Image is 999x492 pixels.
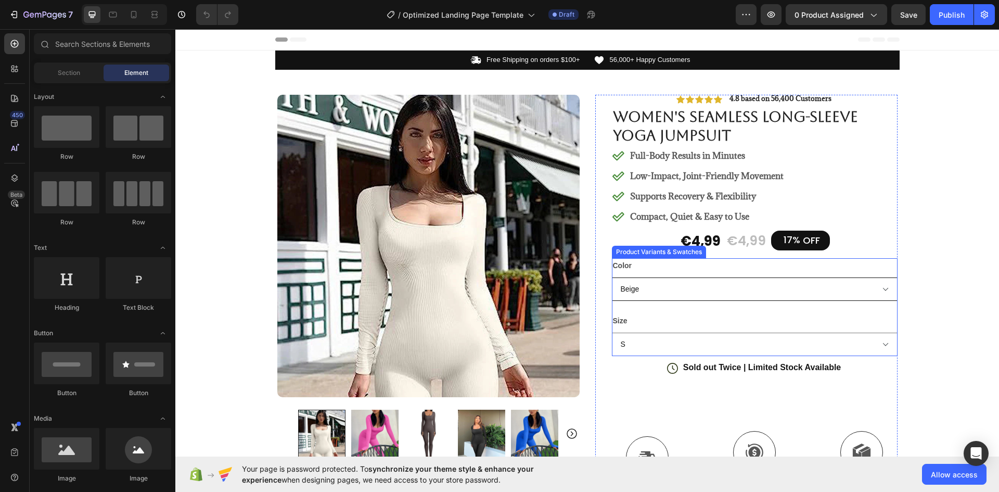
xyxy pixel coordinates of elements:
[34,33,171,54] input: Search Sections & Elements
[554,65,656,74] strong: 4.8 based on 56,400 Customers
[964,441,989,466] div: Open Intercom Messenger
[34,243,47,253] span: Text
[229,381,276,428] img: #645A5A
[34,92,54,102] span: Layout
[437,77,722,117] h1: Women's Seamless Long-Sleeve Yoga Jumpsuit
[283,381,330,428] img: #000000
[106,474,171,483] div: Image
[939,9,965,20] div: Publish
[196,4,238,25] div: Undo/Redo
[559,10,574,19] span: Draft
[155,239,171,256] span: Toggle open
[34,388,99,398] div: Button
[455,120,608,133] p: Full-Body Results in Minutes
[10,111,25,119] div: 450
[931,469,978,480] span: Allow access
[626,204,646,219] div: OFF
[8,191,25,199] div: Beta
[550,203,592,222] div: €4,99
[455,141,608,153] p: Low-Impact, Joint-Friendly Movement
[4,4,78,25] button: 7
[900,10,917,19] span: Save
[891,4,926,25] button: Save
[34,303,99,312] div: Heading
[439,218,529,228] div: Product Variants & Swatches
[106,218,171,227] div: Row
[504,203,546,222] div: €4,99
[155,89,171,105] span: Toggle open
[437,229,458,244] legend: Color
[390,398,403,411] button: Carousel Next Arrow
[508,333,666,344] p: Sold out Twice | Limited Stock Available
[176,381,223,428] img: #EB80C1
[124,68,148,78] span: Element
[607,204,626,218] div: 17%
[68,8,73,21] p: 7
[922,464,987,485] button: Allow access
[106,388,171,398] div: Button
[34,152,99,161] div: Row
[34,329,53,338] span: Button
[403,9,523,20] span: Optimized Landing Page Template
[106,152,171,161] div: Row
[34,414,52,423] span: Media
[437,351,722,385] button: Add to cart
[242,464,534,484] span: synchronize your theme style & enhance your experience
[795,9,864,20] span: 0 product assigned
[398,9,401,20] span: /
[58,68,80,78] span: Section
[930,4,974,25] button: Publish
[34,474,99,483] div: Image
[336,381,383,428] img: #0E327E
[455,161,581,173] strong: Supports Recovery & Flexibility
[155,325,171,342] span: Toggle open
[786,4,887,25] button: 0 product assigned
[34,218,99,227] div: Row
[437,284,453,299] legend: Size
[455,182,574,193] strong: Compact, Quiet & Easy to Use
[551,362,607,375] div: Add to cart
[106,303,171,312] div: Text Block
[242,463,574,485] span: Your page is password protected. To when designing pages, we need access to your store password.
[175,29,999,457] iframe: Design area
[155,410,171,427] span: Toggle open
